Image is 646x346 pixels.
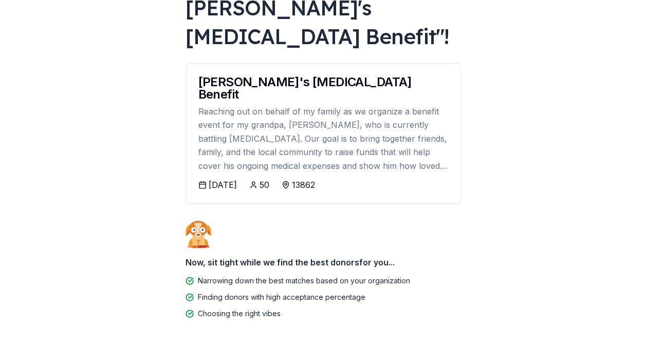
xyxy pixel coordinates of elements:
[186,252,461,273] div: Now, sit tight while we find the best donors for you...
[198,291,365,303] div: Finding donors with high acceptance percentage
[209,179,237,191] div: [DATE]
[198,105,448,172] div: Reaching out on behalf of my family as we organize a benefit event for my grandpa, [PERSON_NAME],...
[260,179,269,191] div: 50
[198,76,448,101] div: [PERSON_NAME]'s [MEDICAL_DATA] Benefit
[198,307,281,320] div: Choosing the right vibes
[198,275,410,287] div: Narrowing down the best matches based on your organization
[292,179,315,191] div: 13862
[186,220,211,248] img: Dog waiting patiently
